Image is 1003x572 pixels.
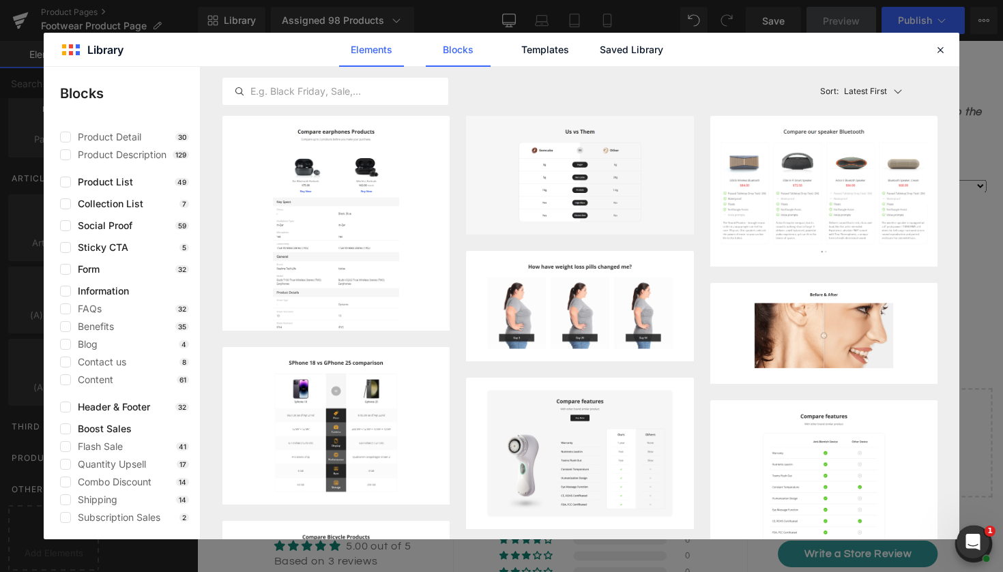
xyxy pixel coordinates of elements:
span: Blog [71,339,98,350]
span: Header & Footer [71,402,150,412]
img: image [222,347,450,505]
p: 32 [175,403,189,411]
p: 49 [175,178,189,186]
label: Size [423,118,809,139]
span: Sticky CTA [71,242,128,253]
img: image [466,116,693,235]
p: 5 [179,243,189,252]
img: image [222,116,450,344]
img: image [466,251,693,361]
a: Templates [512,33,577,67]
p: 35 [175,322,189,331]
span: Sort: [820,87,839,96]
p: 17 [177,460,189,468]
span: Information [71,286,129,297]
span: Product Description [71,149,166,160]
span: Social Proof [71,220,132,231]
p: Latest First [844,85,887,97]
p: 61 [177,376,189,384]
img: image [710,283,937,384]
button: Latest FirstSort:Latest First [815,67,937,116]
span: Collection List [71,198,143,209]
p: 32 [175,305,189,313]
p: 129 [173,151,189,159]
div: 3 [500,490,517,500]
p: Blocks [60,83,200,104]
button: Add To Cart [423,227,529,260]
span: Product List [71,177,133,187]
button: Open chatbox [776,496,815,535]
a: Write a Store Review [595,512,759,539]
input: E.g. Black Friday, Sale,... [223,83,448,100]
span: Contact us [71,357,126,367]
span: Content [71,374,113,385]
img: image [710,116,937,267]
p: 30 [175,133,189,141]
div: Average rating is 5.00 [79,509,219,526]
p: 41 [176,442,189,451]
img: image [710,400,937,567]
div: 100% (3) reviews with 5 star rating [310,490,366,500]
p: 59 [175,222,189,230]
span: Flash Sale [71,441,123,452]
span: Benefits [71,321,114,332]
iframe: Intercom live chat [957,526,989,558]
a: Elements [339,33,404,67]
span: Combo Discount [71,477,151,487]
span: Subscription Sales [71,512,160,523]
p: 2 [179,513,189,522]
span: Form [71,264,100,275]
a: Explore Blocks [285,388,407,415]
span: Shipping [71,494,117,505]
a: Add Single Section [418,388,541,415]
span: 5.00 out of 5 [153,511,219,524]
span: Boost Sales [71,423,132,434]
i: Note: we recommend you choose shoes a size bigger according to the chart below if you have wide f... [423,67,804,100]
p: 14 [176,478,189,486]
a: Blocks [426,33,491,67]
p: 32 [175,265,189,273]
span: Quantity Upsell [71,459,146,470]
span: £71.76 [423,15,474,44]
div: Based on 3 reviews [79,526,219,542]
span: FAQs [71,303,102,314]
span: 1 [985,526,995,537]
span: Product Detail [71,132,141,142]
p: 8 [179,358,189,366]
p: 4 [179,340,189,348]
label: Quantity [423,176,809,192]
p: 7 [179,200,189,208]
a: Saved Library [599,33,664,67]
p: 14 [176,496,189,504]
p: or Drag & Drop elements from left sidebar [33,426,793,436]
img: image [466,378,693,529]
p: **Orders are in US sizes. See size chart to find UK equivalent* [423,44,809,64]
